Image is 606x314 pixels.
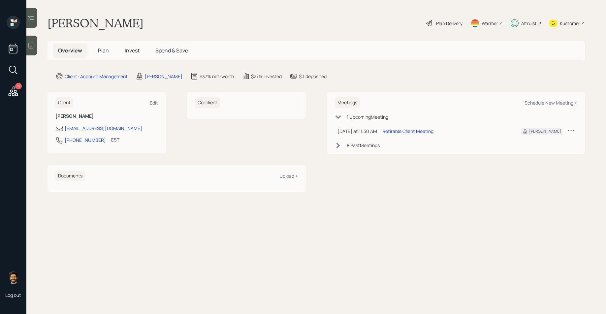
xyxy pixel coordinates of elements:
img: eric-schwartz-headshot.png [7,271,20,284]
div: $0 deposited [299,73,327,80]
h6: Co-client [195,97,220,108]
div: Plan Delivery [436,20,462,27]
div: Log out [5,292,21,298]
div: EST [111,136,119,143]
span: Spend & Save [155,47,188,54]
div: [EMAIL_ADDRESS][DOMAIN_NAME] [65,125,142,132]
div: [PHONE_NUMBER] [65,137,106,143]
div: $271k invested [251,73,282,80]
div: [PERSON_NAME] [145,73,182,80]
h6: Documents [55,171,85,181]
div: 1 Upcoming Meeting [347,113,388,120]
div: Upload + [279,173,298,179]
span: Overview [58,47,82,54]
div: Warmer [482,20,498,27]
div: [PERSON_NAME] [529,128,561,134]
h6: Meetings [335,97,360,108]
span: Invest [125,47,140,54]
div: 11 [15,83,22,89]
div: Altruist [521,20,537,27]
div: Retirable Client Meeting [382,128,433,135]
div: 8 Past Meeting s [347,142,380,149]
span: Plan [98,47,109,54]
div: Client · Account Management [65,73,128,80]
div: $371k net-worth [200,73,234,80]
h6: Client [55,97,73,108]
div: Edit [150,100,158,106]
h1: [PERSON_NAME] [48,16,144,30]
div: Kustomer [560,20,580,27]
div: Schedule New Meeting + [525,100,577,106]
h6: [PERSON_NAME] [55,113,158,119]
div: [DATE] at 11:30 AM [337,128,377,135]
